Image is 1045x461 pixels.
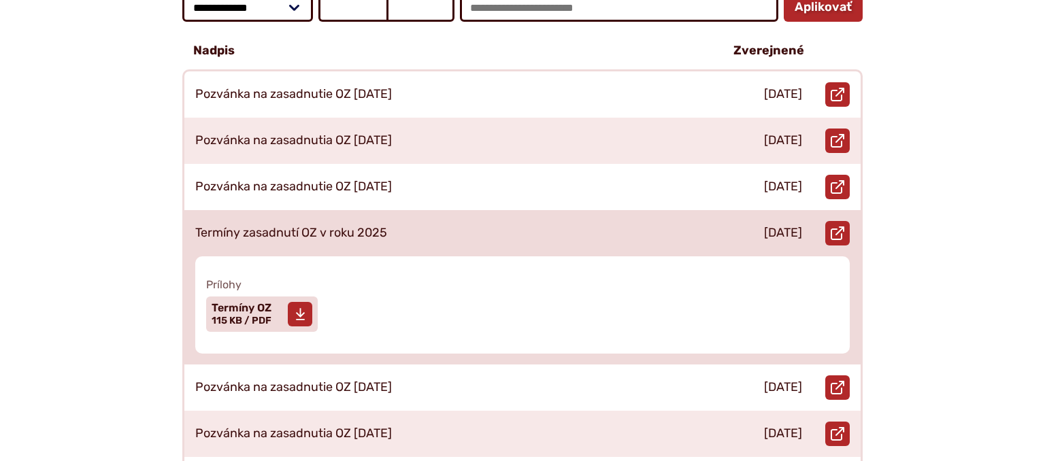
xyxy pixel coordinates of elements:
[195,180,392,194] p: Pozvánka na zasadnutie OZ [DATE]
[764,426,802,441] p: [DATE]
[206,278,839,291] span: Prílohy
[195,426,392,441] p: Pozvánka na zasadnutia OZ [DATE]
[764,133,802,148] p: [DATE]
[733,44,804,58] p: Zverejnené
[195,380,392,395] p: Pozvánka na zasadnutie OZ [DATE]
[764,180,802,194] p: [DATE]
[764,87,802,102] p: [DATE]
[195,87,392,102] p: Pozvánka na zasadnutie OZ [DATE]
[206,296,318,332] a: Termíny OZ 115 KB / PDF
[212,315,271,326] span: 115 KB / PDF
[764,226,802,241] p: [DATE]
[195,226,387,241] p: Termíny zasadnutí OZ v roku 2025
[764,380,802,395] p: [DATE]
[212,303,271,313] span: Termíny OZ
[193,44,235,58] p: Nadpis
[195,133,392,148] p: Pozvánka na zasadnutia OZ [DATE]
